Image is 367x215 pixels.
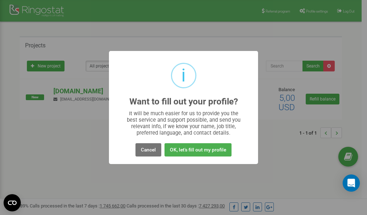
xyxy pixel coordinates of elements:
button: Cancel [135,143,161,156]
div: i [181,64,186,87]
h2: Want to fill out your profile? [129,97,238,107]
button: OK, let's fill out my profile [165,143,232,156]
button: Open CMP widget [4,194,21,211]
div: It will be much easier for us to provide you the best service and support possible, and send you ... [123,110,244,136]
div: Open Intercom Messenger [343,174,360,192]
